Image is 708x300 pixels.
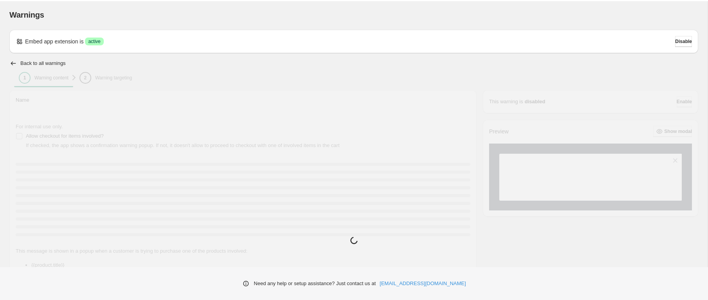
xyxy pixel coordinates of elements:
span: Warnings [9,11,44,19]
p: Embed app extension is [25,38,83,45]
h2: Back to all warnings [20,60,66,66]
a: [EMAIL_ADDRESS][DOMAIN_NAME] [380,280,466,287]
span: Disable [675,38,692,45]
button: Disable [675,36,692,47]
span: active [88,38,100,45]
